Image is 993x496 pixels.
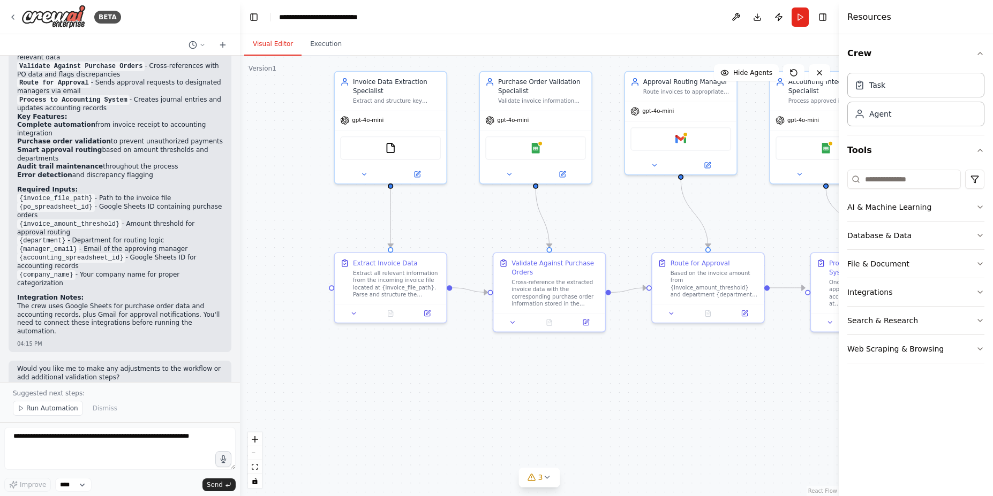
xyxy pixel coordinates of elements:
[847,250,984,278] button: File & Document
[352,117,383,124] span: gpt-4o-mini
[689,308,727,319] button: No output available
[847,165,984,372] div: Tools
[249,64,276,73] div: Version 1
[17,96,223,113] li: - Creates journal entries and updates accounting records
[244,33,302,56] button: Visual Editor
[530,143,541,154] img: Google Sheets
[17,254,223,271] li: - Google Sheets ID for accounting records
[17,302,223,335] p: The crew uses Google Sheets for purchase order data and accounting records, plus Gmail for approv...
[869,80,885,90] div: Task
[676,180,713,247] g: Edge from f9004330-b27e-4e49-a20c-276f7011b2b0 to 96e65822-200e-483d-9656-8672cb4f7ed0
[769,71,883,185] div: Accounting Integration SpecialistProcess approved invoices into accounting systems, create journa...
[815,10,830,25] button: Hide right sidebar
[17,95,130,105] code: Process to Accounting System
[202,478,236,491] button: Send
[714,64,779,81] button: Hide Agents
[827,169,878,180] button: Open in side panel
[770,283,805,292] g: Edge from 96e65822-200e-483d-9656-8672cb4f7ed0 to 72c8f1aa-a46e-4a28-b570-4faf151972f4
[385,143,396,154] img: FileReadTool
[214,39,231,51] button: Start a new chat
[17,294,84,301] strong: Integration Notes:
[248,446,262,460] button: zoom out
[17,78,91,88] code: Route for Approval
[829,258,917,277] div: Process to Accounting System
[17,194,95,203] code: {invoice_file_path}
[847,344,944,354] div: Web Scraping & Browsing
[847,335,984,363] button: Web Scraping & Browsing
[643,78,731,87] div: Approval Routing Manager
[392,169,443,180] button: Open in side panel
[538,472,543,483] span: 3
[651,252,765,323] div: Route for ApprovalBased on the invoice amount from {invoice_amount_threshold} and department {dep...
[642,108,674,115] span: gpt-4o-mini
[847,135,984,165] button: Tools
[334,252,447,323] div: Extract Invoice DataExtract all relevant information from the incoming invoice file located at {i...
[13,389,227,398] p: Suggested next steps:
[353,78,441,96] div: Invoice Data Extraction Specialist
[682,160,733,171] button: Open in side panel
[733,68,772,77] span: Hide Agents
[17,163,103,170] strong: Audit trail maintenance
[17,194,223,203] li: - Path to the invoice file
[570,317,601,328] button: Open in side panel
[17,171,72,179] strong: Error detection
[788,97,876,105] div: Process approved invoices into accounting systems, create journal entries, update accounts payabl...
[498,97,586,105] div: Validate invoice information against corresponding purchase orders, checking for discrepancies in...
[17,220,223,237] li: - Amount threshold for approval routing
[452,283,487,296] g: Edge from 025d6e0d-036f-40e2-96af-7d77f0a1c03c to 054e27e4-8651-4e6f-b8e8-10fcefcb3ba1
[411,308,442,319] button: Open in side panel
[17,146,102,154] strong: Smart approval routing
[671,258,730,268] div: Route for Approval
[530,317,569,328] button: No output available
[17,203,223,220] li: - Google Sheets ID containing purchase orders
[810,252,923,332] div: Process to Accounting SystemOnce the invoice receives approval, process it into the accounting sy...
[624,71,738,175] div: Approval Routing ManagerRoute invoices to appropriate managers for approval based on amount thres...
[17,62,145,71] code: Validate Against Purchase Orders
[847,39,984,68] button: Crew
[869,109,891,119] div: Agent
[788,78,876,96] div: Accounting Integration Specialist
[17,219,122,229] code: {invoice_amount_threshold}
[17,340,223,348] div: 04:15 PM
[386,189,395,247] g: Edge from 9f11560a-6f5e-4d53-863c-9cb82ad4c2db to 025d6e0d-036f-40e2-96af-7d77f0a1c03c
[17,270,76,280] code: {company_name}
[671,270,758,299] div: Based on the invoice amount from {invoice_amount_threshold} and department {department}, determin...
[17,138,223,146] li: to prevent unauthorized payments
[17,121,223,138] li: from invoice receipt to accounting integration
[17,202,95,212] code: {po_spreadsheet_id}
[87,401,123,416] button: Dismiss
[4,478,51,492] button: Improve
[353,258,418,268] div: Extract Invoice Data
[17,171,223,180] li: and discrepancy flagging
[847,222,984,249] button: Database & Data
[302,33,350,56] button: Execution
[847,315,918,326] div: Search & Research
[207,480,223,489] span: Send
[847,193,984,221] button: AI & Machine Learning
[479,71,592,185] div: Purchase Order Validation SpecialistValidate invoice information against corresponding purchase o...
[511,258,599,277] div: Validate Against Purchase Orders
[248,460,262,474] button: fit view
[847,258,909,269] div: File & Document
[643,88,731,96] div: Route invoices to appropriate managers for approval based on amount thresholds, departments, and ...
[17,62,223,79] li: - Cross-references with PO data and flags discrepancies
[353,270,441,299] div: Extract all relevant information from the incoming invoice file located at {invoice_file_path}. P...
[17,365,223,381] p: Would you like me to make any adjustments to the workflow or add additional validation steps?
[497,117,529,124] span: gpt-4o-mini
[13,401,83,416] button: Run Automation
[17,163,223,171] li: throughout the process
[611,283,646,296] g: Edge from 054e27e4-8651-4e6f-b8e8-10fcefcb3ba1 to 96e65822-200e-483d-9656-8672cb4f7ed0
[20,480,46,489] span: Improve
[17,79,223,96] li: - Sends approval requests to designated managers via email
[498,78,586,96] div: Purchase Order Validation Specialist
[17,113,67,120] strong: Key Features:
[94,11,121,24] div: BETA
[279,12,385,22] nav: breadcrumb
[847,278,984,306] button: Integrations
[821,143,831,154] img: Google Sheets
[493,252,606,332] div: Validate Against Purchase OrdersCross-reference the extracted invoice data with the corresponding...
[248,432,262,446] button: zoom in
[17,253,125,263] code: {accounting_spreadsheet_id}
[531,189,554,247] g: Edge from 522a9740-e072-404b-bb92-a0ad79c86a7a to 054e27e4-8651-4e6f-b8e8-10fcefcb3ba1
[246,10,261,25] button: Hide left sidebar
